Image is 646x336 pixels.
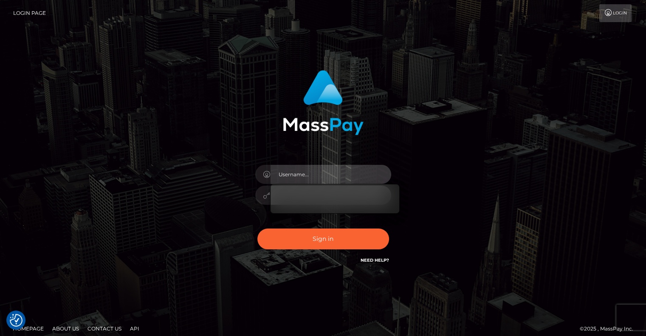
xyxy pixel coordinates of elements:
[361,257,389,263] a: Need Help?
[13,4,46,22] a: Login Page
[49,322,82,335] a: About Us
[283,70,364,135] img: MassPay Login
[9,322,47,335] a: Homepage
[271,165,391,184] input: Username...
[10,314,23,327] img: Revisit consent button
[580,324,640,333] div: © 2025 , MassPay Inc.
[84,322,125,335] a: Contact Us
[599,4,632,22] a: Login
[257,229,389,249] button: Sign in
[127,322,143,335] a: API
[10,314,23,327] button: Consent Preferences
